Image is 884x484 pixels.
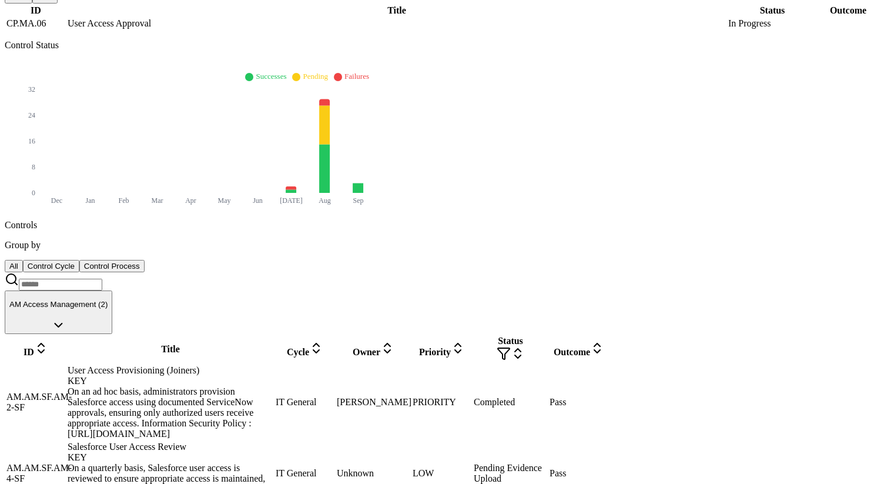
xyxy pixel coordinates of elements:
[5,260,23,272] button: All
[79,260,145,272] button: Control Process
[28,111,35,119] tspan: 24
[550,468,608,479] div: Pass
[337,397,410,408] div: [PERSON_NAME]
[5,40,879,51] p: Control Status
[68,376,273,386] div: KEY
[253,196,263,204] tspan: Jun
[28,137,35,145] tspan: 16
[498,336,523,346] span: Status
[413,397,471,408] div: PRIORITY
[280,196,303,204] tspan: [DATE]
[6,18,66,29] td: CP.MA.06
[6,463,65,484] div: AM.AM.SF.AM-4-SF
[728,5,816,16] div: Status
[32,163,35,171] tspan: 8
[474,463,547,484] div: Pending Evidence Upload
[353,347,380,357] span: Owner
[68,386,273,439] div: On an ad hoc basis, administrators provision Salesforce access using documented ServiceNow approv...
[5,240,879,251] p: Group by
[819,5,878,16] div: Outcome
[5,291,112,335] button: AM Access Management (2)
[68,442,273,463] div: Salesforce User Access Review
[413,468,471,479] div: LOW
[303,72,328,81] span: Pending
[32,189,35,197] tspan: 0
[6,392,65,413] div: AM.AM.SF.AM-2-SF
[68,5,726,16] div: Title
[550,397,608,408] div: Pass
[554,347,590,357] span: Outcome
[353,196,364,204] tspan: Sep
[5,220,879,231] p: Controls
[344,72,369,81] span: Failures
[419,347,451,357] span: Priority
[68,365,273,386] div: User Access Provisioning (Joiners)
[24,347,34,357] span: ID
[68,452,273,463] div: KEY
[28,85,35,94] tspan: 32
[218,196,231,204] tspan: May
[9,300,108,309] p: AM Access Management (2)
[287,347,309,357] span: Cycle
[256,72,286,81] span: Successes
[119,196,129,204] tspan: Feb
[728,18,816,29] div: In Progress
[152,196,163,204] tspan: Mar
[337,468,410,479] div: Unknown
[67,18,726,29] td: User Access Approval
[319,196,331,204] tspan: Aug
[68,344,273,355] div: Title
[51,196,62,204] tspan: Dec
[185,196,196,204] tspan: Apr
[6,5,65,16] div: ID
[86,196,95,204] tspan: Jan
[474,397,547,408] div: Completed
[23,260,79,272] button: Control Cycle
[275,365,335,440] td: IT General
